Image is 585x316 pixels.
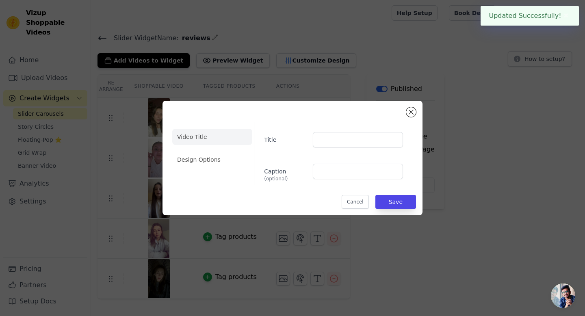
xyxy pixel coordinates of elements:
button: Close [561,11,571,21]
label: Caption [264,164,306,182]
label: Title [264,132,306,144]
div: Updated Successfully! [481,6,579,26]
li: Video Title [172,129,252,145]
button: Cancel [342,195,369,209]
a: Відкритий чат [551,284,575,308]
li: Design Options [172,152,252,168]
span: (optional) [264,175,306,182]
button: Save [375,195,416,209]
button: Close modal [406,107,416,117]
